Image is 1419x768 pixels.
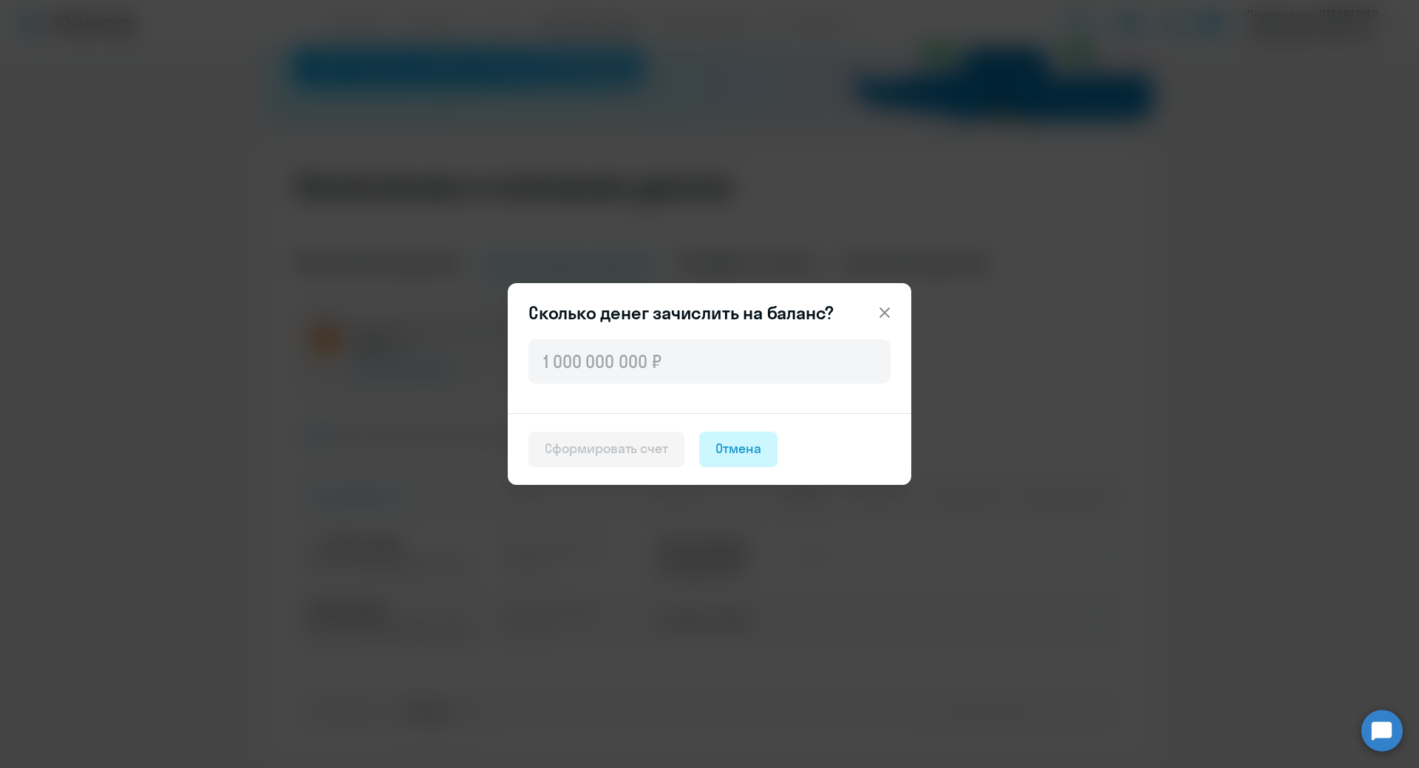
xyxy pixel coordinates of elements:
button: Отмена [699,432,777,467]
button: Сформировать счет [528,432,684,467]
div: Сформировать счет [545,439,668,458]
header: Сколько денег зачислить на баланс? [508,301,911,324]
input: 1 000 000 000 ₽ [528,339,891,384]
div: Отмена [715,439,761,458]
